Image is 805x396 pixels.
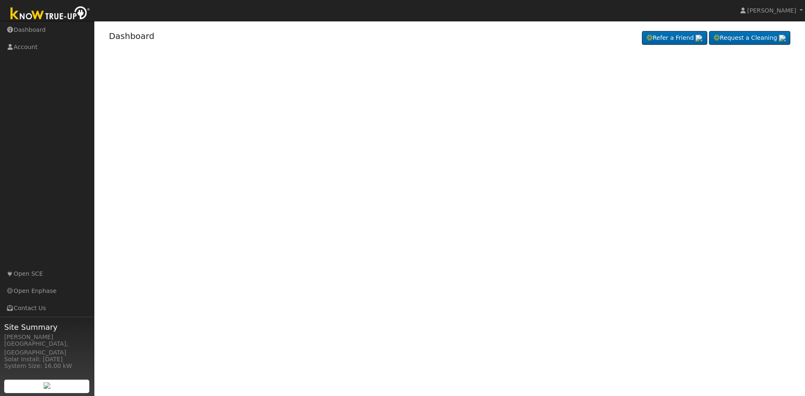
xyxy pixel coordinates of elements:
span: [PERSON_NAME] [747,7,796,14]
span: Site Summary [4,321,90,333]
img: Know True-Up [6,5,94,23]
a: Refer a Friend [642,31,707,45]
div: [GEOGRAPHIC_DATA], [GEOGRAPHIC_DATA] [4,339,90,357]
div: Solar Install: [DATE] [4,355,90,364]
a: Dashboard [109,31,155,41]
div: System Size: 16.00 kW [4,362,90,370]
div: [PERSON_NAME] [4,333,90,342]
img: retrieve [44,382,50,389]
img: retrieve [696,35,702,41]
a: Request a Cleaning [709,31,790,45]
img: retrieve [779,35,786,41]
